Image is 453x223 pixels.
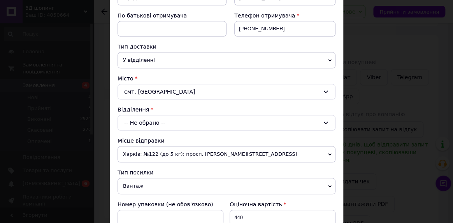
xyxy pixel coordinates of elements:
span: Харків: №122 (до 5 кг): просп. [PERSON_NAME][STREET_ADDRESS] [118,146,335,162]
span: Телефон отримувача [234,12,295,19]
div: Місто [118,75,335,82]
span: Тип доставки [118,44,156,50]
span: Місце відправки [118,138,165,144]
span: По батькові отримувача [118,12,187,19]
div: Відділення [118,106,335,113]
span: Тип посилки [118,169,153,176]
span: Вантаж [118,178,335,194]
div: Номер упаковки (не обов'язково) [118,200,223,208]
input: +380 [234,21,335,37]
div: -- Не обрано -- [118,115,335,131]
span: У відділенні [118,52,335,68]
div: смт. [GEOGRAPHIC_DATA] [118,84,335,99]
div: Оціночна вартість [230,200,335,208]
